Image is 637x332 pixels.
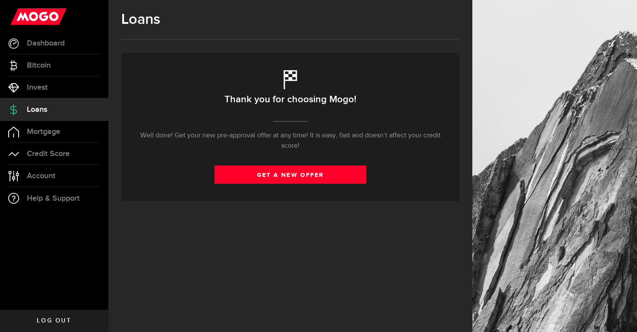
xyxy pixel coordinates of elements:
[601,296,637,332] iframe: LiveChat chat widget
[27,150,70,158] span: Credit Score
[214,166,366,184] a: get a new offer
[27,84,48,91] span: Invest
[139,130,442,151] p: Well done! Get your new pre-approval offer at any time! It is easy, fast and doesn’t affect your ...
[27,62,51,69] span: Bitcoin
[27,195,80,202] span: Help & Support
[224,91,356,109] h2: Thank you for choosing Mogo!
[27,106,47,114] span: Loans
[37,318,71,324] span: Log out
[27,128,60,136] span: Mortgage
[27,39,65,47] span: Dashboard
[121,11,459,28] h1: Loans
[27,172,55,180] span: Account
